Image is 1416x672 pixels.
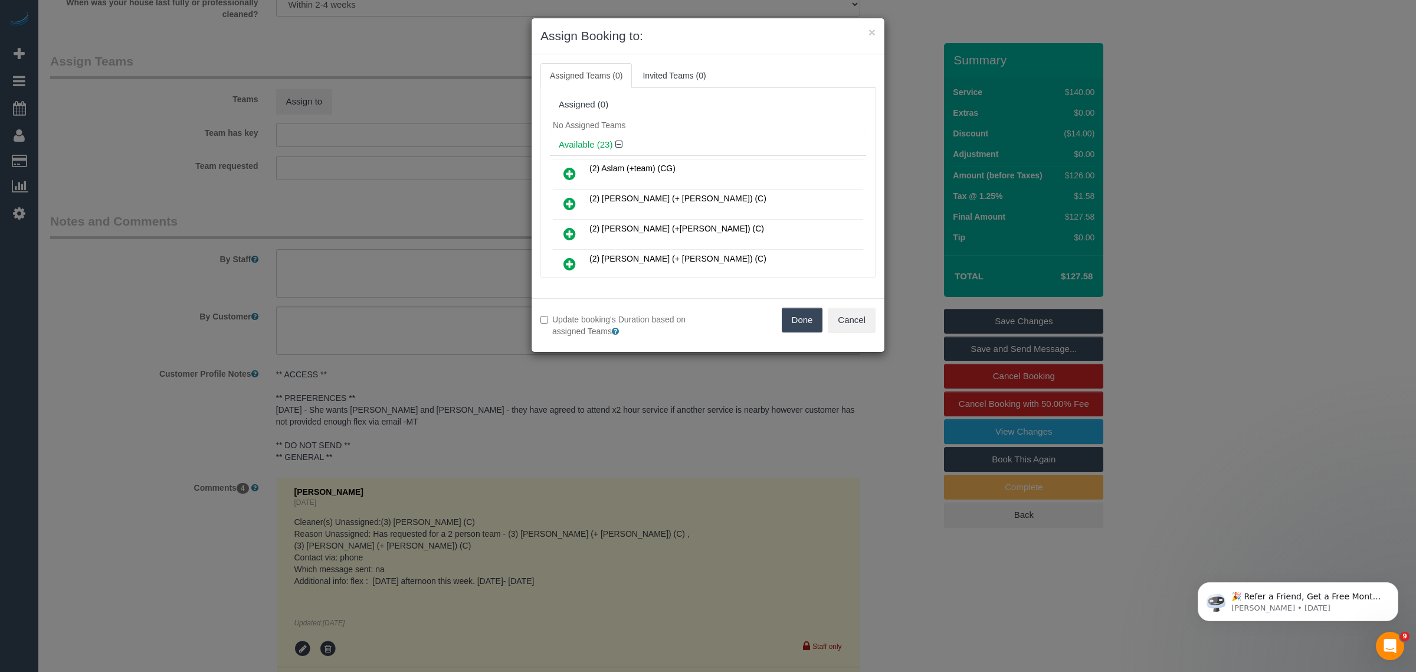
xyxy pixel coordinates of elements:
[559,140,857,150] h4: Available (23)
[553,120,625,130] span: No Assigned Teams
[1180,557,1416,640] iframe: Intercom notifications message
[1400,632,1410,641] span: 9
[1376,632,1404,660] iframe: Intercom live chat
[589,194,766,203] span: (2) [PERSON_NAME] (+ [PERSON_NAME]) (C)
[540,27,876,45] h3: Assign Booking to:
[868,26,876,38] button: ×
[589,254,766,263] span: (2) [PERSON_NAME] (+ [PERSON_NAME]) (C)
[782,308,823,332] button: Done
[828,308,876,332] button: Cancel
[540,314,699,337] label: Update booking's Duration based on assigned Teams
[589,164,676,173] span: (2) Aslam (+team) (CG)
[540,63,632,88] a: Assigned Teams (0)
[633,63,715,88] a: Invited Teams (0)
[540,316,548,324] input: Update booking's Duration based on assigned Teams
[589,224,764,233] span: (2) [PERSON_NAME] (+[PERSON_NAME]) (C)
[559,100,857,110] div: Assigned (0)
